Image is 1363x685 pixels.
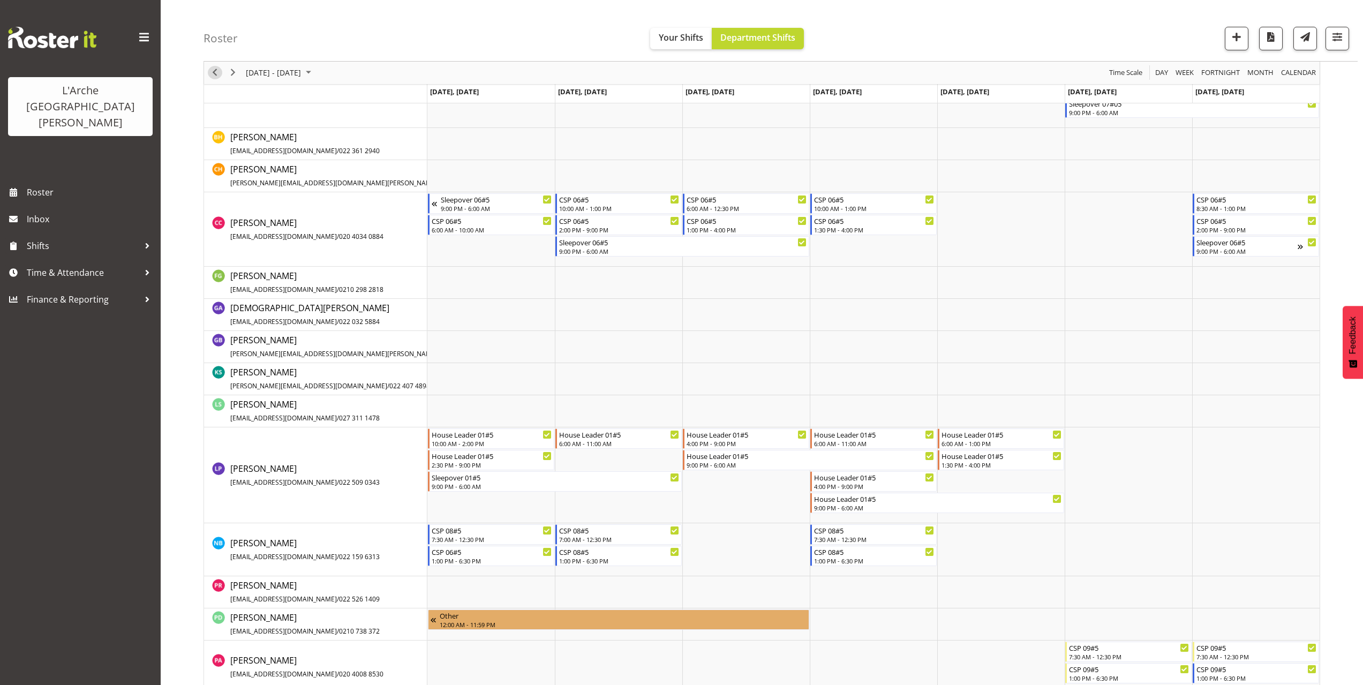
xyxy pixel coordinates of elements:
[1154,66,1170,80] button: Timeline Day
[1246,66,1275,80] span: Month
[432,535,552,544] div: 7:30 AM - 12:30 PM
[339,317,380,326] span: 022 032 5884
[204,128,427,160] td: Ben Hammond resource
[687,429,807,440] div: House Leader 01#5
[230,537,380,562] span: [PERSON_NAME]
[204,267,427,299] td: Faustina Gaensicke resource
[432,482,679,491] div: 9:00 PM - 6:00 AM
[339,594,380,604] span: 022 526 1409
[204,427,427,523] td: Lydia Peters resource
[204,32,238,44] h4: Roster
[428,609,809,630] div: Pauline Denton"s event - Other Begin From Thursday, June 5, 2025 at 12:00:00 AM GMT+12:00 Ends At...
[559,225,679,234] div: 2:00 PM - 9:00 PM
[1225,27,1248,50] button: Add a new shift
[432,450,552,461] div: House Leader 01#5
[230,381,387,390] span: [PERSON_NAME][EMAIL_ADDRESS][DOMAIN_NAME]
[559,546,679,557] div: CSP 08#5
[814,194,934,205] div: CSP 06#5
[339,146,380,155] span: 022 361 2940
[208,66,222,80] button: Previous
[687,461,934,469] div: 9:00 PM - 6:00 AM
[337,413,339,423] span: /
[432,225,552,234] div: 6:00 AM - 10:00 AM
[230,654,383,679] span: [PERSON_NAME]
[810,428,937,449] div: Lydia Peters"s event - House Leader 01#5 Begin From Thursday, September 4, 2025 at 6:00:00 AM GMT...
[432,546,552,557] div: CSP 06#5
[230,654,383,680] a: [PERSON_NAME][EMAIL_ADDRESS][DOMAIN_NAME]/020 4008 8530
[206,62,224,84] div: previous period
[814,204,934,213] div: 10:00 AM - 1:00 PM
[942,461,1061,469] div: 1:30 PM - 4:00 PM
[339,552,380,561] span: 022 159 6313
[1069,652,1189,661] div: 7:30 AM - 12:30 PM
[814,429,934,440] div: House Leader 01#5
[245,66,302,80] span: [DATE] - [DATE]
[339,627,380,636] span: 0210 738 372
[1196,194,1316,205] div: CSP 06#5
[687,439,807,448] div: 4:00 PM - 9:00 PM
[230,552,337,561] span: [EMAIL_ADDRESS][DOMAIN_NAME]
[230,163,480,188] span: [PERSON_NAME]
[339,413,380,423] span: 027 311 1478
[1174,66,1195,80] span: Week
[230,216,383,242] a: [PERSON_NAME][EMAIL_ADDRESS][DOMAIN_NAME]/020 4034 0884
[814,535,934,544] div: 7:30 AM - 12:30 PM
[432,461,552,469] div: 2:30 PM - 9:00 PM
[230,131,380,156] span: [PERSON_NAME]
[8,27,96,48] img: Rosterit website logo
[432,439,552,448] div: 10:00 AM - 2:00 PM
[441,194,552,205] div: Sleepover 06#5
[1196,215,1316,226] div: CSP 06#5
[814,525,934,536] div: CSP 08#5
[1193,236,1319,257] div: Crissandra Cruz"s event - Sleepover 06#5 Begin From Sunday, September 7, 2025 at 9:00:00 PM GMT+1...
[428,450,554,470] div: Lydia Peters"s event - House Leader 01#5 Begin From Monday, September 1, 2025 at 2:30:00 PM GMT+1...
[339,285,383,294] span: 0210 298 2818
[942,429,1061,440] div: House Leader 01#5
[938,450,1064,470] div: Lydia Peters"s event - House Leader 01#5 Begin From Friday, September 5, 2025 at 1:30:00 PM GMT+1...
[1279,66,1318,80] button: Month
[555,546,682,566] div: Nena Barwell"s event - CSP 08#5 Begin From Tuesday, September 2, 2025 at 1:00:00 PM GMT+12:00 End...
[337,285,339,294] span: /
[1196,642,1316,653] div: CSP 09#5
[242,62,318,84] div: September 01 - 07, 2025
[814,439,934,448] div: 6:00 AM - 11:00 AM
[1193,663,1319,683] div: Pranisha Adhikari"s event - CSP 09#5 Begin From Sunday, September 7, 2025 at 1:00:00 PM GMT+12:00...
[938,428,1064,449] div: Lydia Peters"s event - House Leader 01#5 Begin From Friday, September 5, 2025 at 6:00:00 AM GMT+1...
[19,82,142,131] div: L'Arche [GEOGRAPHIC_DATA][PERSON_NAME]
[559,429,679,440] div: House Leader 01#5
[230,334,480,359] span: [PERSON_NAME]
[686,87,734,96] span: [DATE], [DATE]
[440,620,807,629] div: 12:00 AM - 11:59 PM
[810,493,1064,513] div: Lydia Peters"s event - House Leader 01#5 Begin From Thursday, September 4, 2025 at 9:00:00 PM GMT...
[559,237,807,247] div: Sleepover 06#5
[555,236,809,257] div: Crissandra Cruz"s event - Sleepover 06#5 Begin From Tuesday, September 2, 2025 at 9:00:00 PM GMT+...
[555,215,682,235] div: Crissandra Cruz"s event - CSP 06#5 Begin From Tuesday, September 2, 2025 at 2:00:00 PM GMT+12:00 ...
[230,579,380,605] a: [PERSON_NAME][EMAIL_ADDRESS][DOMAIN_NAME]/022 526 1409
[1343,306,1363,379] button: Feedback - Show survey
[27,238,139,254] span: Shifts
[810,215,937,235] div: Crissandra Cruz"s event - CSP 06#5 Begin From Thursday, September 4, 2025 at 1:30:00 PM GMT+12:00...
[1069,664,1189,674] div: CSP 09#5
[337,552,339,561] span: /
[1065,663,1192,683] div: Pranisha Adhikari"s event - CSP 09#5 Begin From Saturday, September 6, 2025 at 1:00:00 PM GMT+12:...
[204,192,427,267] td: Crissandra Cruz resource
[230,232,337,241] span: [EMAIL_ADDRESS][DOMAIN_NAME]
[1108,66,1143,80] span: Time Scale
[559,247,807,255] div: 9:00 PM - 6:00 AM
[230,163,480,189] a: [PERSON_NAME][PERSON_NAME][EMAIL_ADDRESS][DOMAIN_NAME][PERSON_NAME]
[230,462,380,488] a: [PERSON_NAME][EMAIL_ADDRESS][DOMAIN_NAME]/022 509 0343
[428,524,554,545] div: Nena Barwell"s event - CSP 08#5 Begin From Monday, September 1, 2025 at 7:30:00 AM GMT+12:00 Ends...
[813,87,862,96] span: [DATE], [DATE]
[230,463,380,487] span: [PERSON_NAME]
[810,546,937,566] div: Nena Barwell"s event - CSP 08#5 Begin From Thursday, September 4, 2025 at 1:00:00 PM GMT+12:00 En...
[1193,215,1319,235] div: Crissandra Cruz"s event - CSP 06#5 Begin From Sunday, September 7, 2025 at 2:00:00 PM GMT+12:00 E...
[230,611,380,637] a: [PERSON_NAME][EMAIL_ADDRESS][DOMAIN_NAME]/0210 738 372
[432,556,552,565] div: 1:00 PM - 6:30 PM
[1326,27,1349,50] button: Filter Shifts
[339,232,383,241] span: 020 4034 0884
[244,66,316,80] button: September 2025
[204,299,427,331] td: Gay Andrade resource
[814,493,1061,504] div: House Leader 01#5
[1200,66,1242,80] button: Fortnight
[940,87,989,96] span: [DATE], [DATE]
